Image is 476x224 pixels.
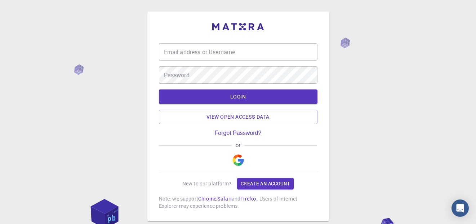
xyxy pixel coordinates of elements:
img: Google [232,154,244,166]
div: Open Intercom Messenger [451,199,469,217]
p: Note: we support , and . Users of Internet Explorer may experience problems. [159,195,317,210]
a: Firefox [240,195,257,202]
span: or [232,142,244,149]
p: New to our platform? [182,180,231,187]
a: Safari [217,195,232,202]
a: Create an account [237,178,294,189]
a: View open access data [159,110,317,124]
button: LOGIN [159,89,317,104]
a: Forgot Password? [215,130,262,136]
a: Chrome [198,195,216,202]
